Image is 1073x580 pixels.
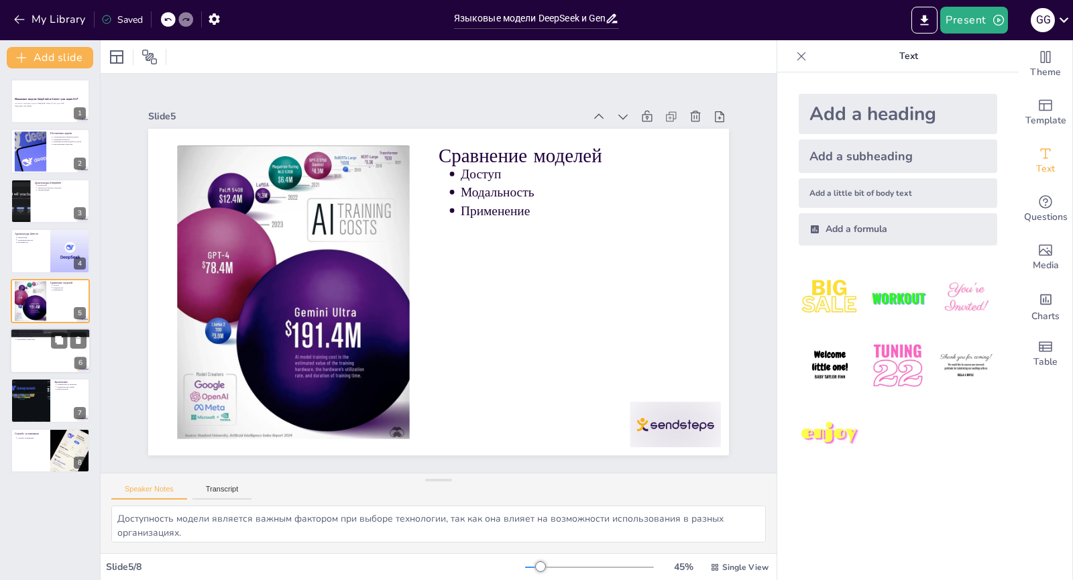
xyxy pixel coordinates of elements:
[454,9,606,28] input: Insert title
[799,267,861,329] img: 1.jpeg
[53,138,86,141] p: Понимание контекста
[1019,233,1072,282] div: Add images, graphics, shapes or video
[101,13,143,26] div: Saved
[74,107,86,119] div: 1
[74,357,87,369] div: 6
[57,388,86,391] p: Выбор модели
[74,457,86,469] div: 8
[799,139,997,173] div: Add a subheading
[17,338,87,341] p: Извлечение сущностей
[177,377,439,404] p: Сравнение моделей
[17,333,87,336] p: Генерация текста
[1019,89,1072,137] div: Add ready made slides
[1033,258,1059,273] span: Media
[799,335,861,397] img: 4.jpeg
[1031,8,1055,32] div: g g
[17,239,46,241] p: Мультимодальность
[38,184,86,186] p: Разработчик
[74,158,86,170] div: 2
[799,178,997,208] div: Add a little bit of body text
[667,561,699,573] div: 45 %
[799,403,861,465] img: 7.jpeg
[1019,40,1072,89] div: Change the overall theme
[51,332,67,348] button: Duplicate Slide
[53,286,86,289] p: Модальность
[293,424,729,437] div: Slide 5
[106,561,525,573] div: Slide 5 / 8
[1024,210,1068,225] span: Questions
[17,241,46,244] p: Креативность
[74,307,86,319] div: 5
[111,506,766,542] textarea: Доступность модели является важным фактором при выборе технологии, так как она влияет на возможно...
[15,105,86,107] p: Generated with [URL]
[11,179,90,223] div: https://cdn.sendsteps.com/images/logo/sendsteps_logo_white.pnghttps://cdn.sendsteps.com/images/lo...
[1019,185,1072,233] div: Get real-time input from your audience
[911,7,938,34] button: Export to PowerPoint
[34,181,86,185] p: Архитектура DeepSeek
[142,49,158,65] span: Position
[177,363,416,382] p: Доступ
[940,7,1007,34] button: Present
[1019,330,1072,378] div: Add a table
[1025,113,1066,128] span: Template
[1033,355,1058,369] span: Table
[38,186,86,189] p: Архитектура Mixture-of-Experts
[15,97,78,101] strong: Языковые модели DeepSeek и Gemini для задач NLP
[53,288,86,291] p: Применение
[17,237,46,239] p: Разработчик
[722,562,769,573] span: Single View
[17,336,87,339] p: Анализ тональности
[1019,282,1072,330] div: Add charts and graphs
[14,330,87,334] p: Практическое применение
[38,189,86,192] p: Специализация
[15,103,86,105] p: Заголовок: Языковые модели DeepSeek и Gemini для задач NLP
[15,431,46,435] p: Спасибо за внимание
[10,9,91,30] button: My Library
[799,213,997,245] div: Add a formula
[7,47,93,68] button: Add slide
[53,135,86,138] p: Автоматическая обработка языка
[935,267,997,329] img: 3.jpeg
[53,284,86,286] p: Доступ
[11,79,90,123] div: https://cdn.sendsteps.com/images/logo/sendsteps_logo_white.pnghttps://cdn.sendsteps.com/images/lo...
[70,332,87,348] button: Delete Slide
[57,384,86,386] p: Оптимальность DeepSeek
[192,485,252,500] button: Transcript
[1030,65,1061,80] span: Theme
[53,140,86,143] p: Генерация человекоподобного текста
[799,94,997,134] div: Add a heading
[11,378,90,422] div: 7
[17,437,46,439] p: Спасибо за внимание
[11,229,90,273] div: https://cdn.sendsteps.com/images/logo/sendsteps_logo_white.pnghttps://cdn.sendsteps.com/images/lo...
[15,232,46,236] p: Архитектура Gemini
[74,257,86,270] div: 4
[50,280,86,284] p: Сравнение моделей
[11,428,90,473] div: 8
[74,207,86,219] div: 3
[1031,309,1060,324] span: Charts
[54,380,86,384] p: Заключение
[11,129,90,173] div: https://cdn.sendsteps.com/images/logo/sendsteps_logo_white.pnghttps://cdn.sendsteps.com/images/lo...
[177,345,416,363] p: Модальность
[1031,7,1055,34] button: g g
[74,407,86,419] div: 7
[50,131,86,135] p: Постановка задачи
[812,40,1005,72] p: Text
[11,279,90,323] div: https://cdn.sendsteps.com/images/logo/sendsteps_logo_white.pnghttps://cdn.sendsteps.com/images/lo...
[106,46,127,68] div: Layout
[177,327,416,345] p: Применение
[935,335,997,397] img: 6.jpeg
[1036,162,1055,176] span: Text
[111,485,187,500] button: Speaker Notes
[1019,137,1072,185] div: Add text boxes
[53,143,86,146] p: Многоязычная обработка
[866,267,929,329] img: 2.jpeg
[866,335,929,397] img: 5.jpeg
[57,386,86,388] p: Преимущества Gemini
[10,328,91,373] div: https://cdn.sendsteps.com/images/logo/sendsteps_logo_white.pnghttps://cdn.sendsteps.com/images/lo...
